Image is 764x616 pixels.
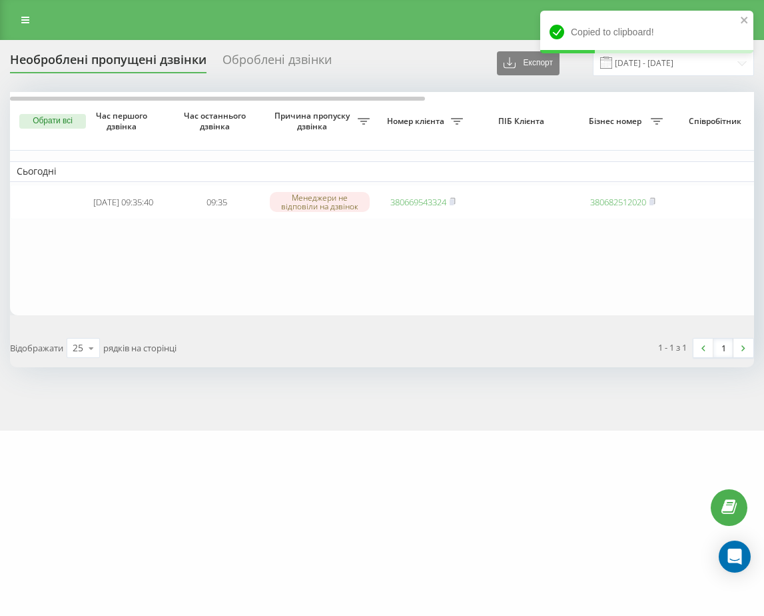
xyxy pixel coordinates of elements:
[590,196,646,208] a: 380682512020
[658,341,687,354] div: 1 - 1 з 1
[181,111,252,131] span: Час останнього дзвінка
[87,111,159,131] span: Час першого дзвінка
[270,192,370,212] div: Менеджери не відповіли на дзвінок
[10,53,206,73] div: Необроблені пропущені дзвінки
[740,15,749,27] button: close
[583,116,651,127] span: Бізнес номер
[719,541,751,573] div: Open Intercom Messenger
[77,185,170,220] td: [DATE] 09:35:40
[497,51,560,75] button: Експорт
[10,342,63,354] span: Відображати
[103,342,177,354] span: рядків на сторінці
[713,339,733,357] a: 1
[73,341,83,355] div: 25
[270,111,358,131] span: Причина пропуску дзвінка
[481,116,565,127] span: ПІБ Клієнта
[222,53,332,73] div: Оброблені дзвінки
[19,114,86,129] button: Обрати всі
[540,11,753,53] div: Copied to clipboard!
[390,196,446,208] a: 380669543324
[383,116,451,127] span: Номер клієнта
[170,185,263,220] td: 09:35
[676,116,757,127] span: Співробітник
